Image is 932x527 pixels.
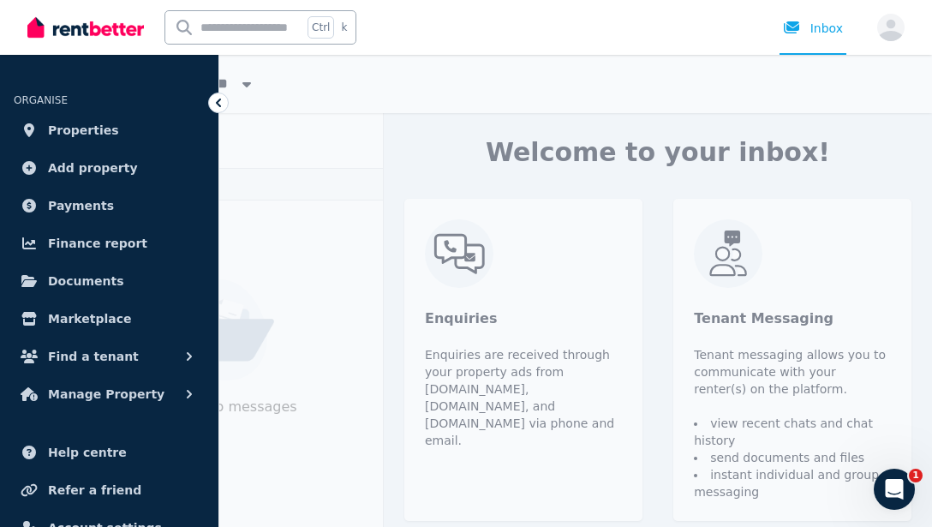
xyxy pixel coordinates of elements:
[27,15,144,40] img: RentBetter
[48,233,147,254] span: Finance report
[909,469,923,482] span: 1
[48,346,139,367] span: Find a tenant
[308,16,334,39] span: Ctrl
[874,469,915,510] iframe: Intercom live chat
[48,271,124,291] span: Documents
[425,346,622,449] p: Enquiries are received through your property ads from [DOMAIN_NAME], [DOMAIN_NAME], and [DOMAIN_N...
[425,219,622,288] img: RentBetter Inbox
[694,346,891,398] p: Tenant messaging allows you to communicate with your renter(s) on the platform.
[14,189,205,223] a: Payments
[14,226,205,261] a: Finance report
[425,308,622,329] p: Enquiries
[14,151,205,185] a: Add property
[48,120,119,141] span: Properties
[694,308,833,329] span: Tenant Messaging
[694,449,891,466] li: send documents and files
[14,435,205,470] a: Help centre
[341,21,347,34] span: k
[694,466,891,500] li: instant individual and group messaging
[14,94,68,106] span: ORGANISE
[48,480,141,500] span: Refer a friend
[48,195,114,216] span: Payments
[14,302,205,336] a: Marketplace
[14,377,205,411] button: Manage Property
[486,137,830,168] h2: Welcome to your inbox!
[48,308,131,329] span: Marketplace
[14,264,205,298] a: Documents
[14,473,205,507] a: Refer a friend
[14,339,205,374] button: Find a tenant
[694,415,891,449] li: view recent chats and chat history
[48,442,127,463] span: Help centre
[48,384,164,404] span: Manage Property
[14,113,205,147] a: Properties
[48,158,138,178] span: Add property
[694,219,891,288] img: RentBetter Inbox
[783,20,843,37] div: Inbox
